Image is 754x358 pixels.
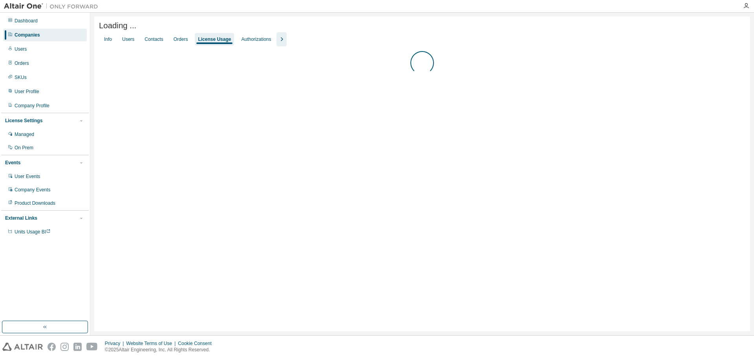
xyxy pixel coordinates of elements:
[15,145,33,151] div: On Prem
[99,21,136,30] span: Loading ...
[15,173,40,180] div: User Events
[2,343,43,351] img: altair_logo.svg
[15,46,27,52] div: Users
[15,74,27,81] div: SKUs
[5,215,37,221] div: External Links
[122,36,134,42] div: Users
[5,117,42,124] div: License Settings
[15,200,55,206] div: Product Downloads
[60,343,69,351] img: instagram.svg
[105,347,216,353] p: © 2025 Altair Engineering, Inc. All Rights Reserved.
[145,36,163,42] div: Contacts
[15,88,39,95] div: User Profile
[178,340,216,347] div: Cookie Consent
[241,36,271,42] div: Authorizations
[15,32,40,38] div: Companies
[15,18,38,24] div: Dashboard
[15,187,50,193] div: Company Events
[15,229,51,235] span: Units Usage BI
[105,340,126,347] div: Privacy
[5,160,20,166] div: Events
[15,103,49,109] div: Company Profile
[4,2,102,10] img: Altair One
[15,60,29,66] div: Orders
[48,343,56,351] img: facebook.svg
[126,340,178,347] div: Website Terms of Use
[104,36,112,42] div: Info
[73,343,82,351] img: linkedin.svg
[198,36,231,42] div: License Usage
[86,343,98,351] img: youtube.svg
[15,131,34,138] div: Managed
[174,36,188,42] div: Orders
